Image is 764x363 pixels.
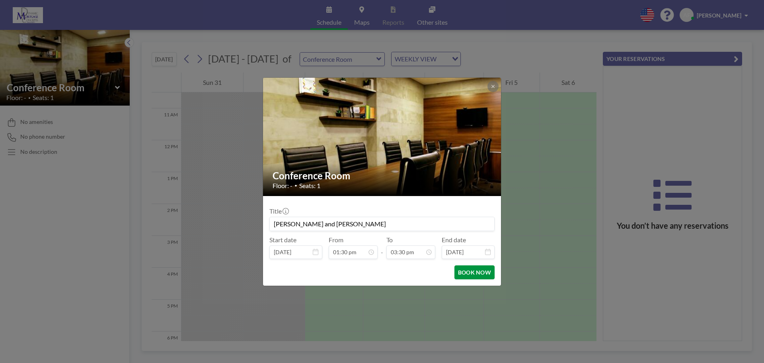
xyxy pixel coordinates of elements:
[273,182,292,190] span: Floor: -
[294,182,297,188] span: •
[329,236,343,244] label: From
[386,236,393,244] label: To
[270,217,494,231] input: Alyssa's reservation
[273,170,492,182] h2: Conference Room
[442,236,466,244] label: End date
[269,207,288,215] label: Title
[269,236,296,244] label: Start date
[381,239,383,256] span: -
[263,57,502,216] img: 537.jpg
[299,182,320,190] span: Seats: 1
[454,265,495,279] button: BOOK NOW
